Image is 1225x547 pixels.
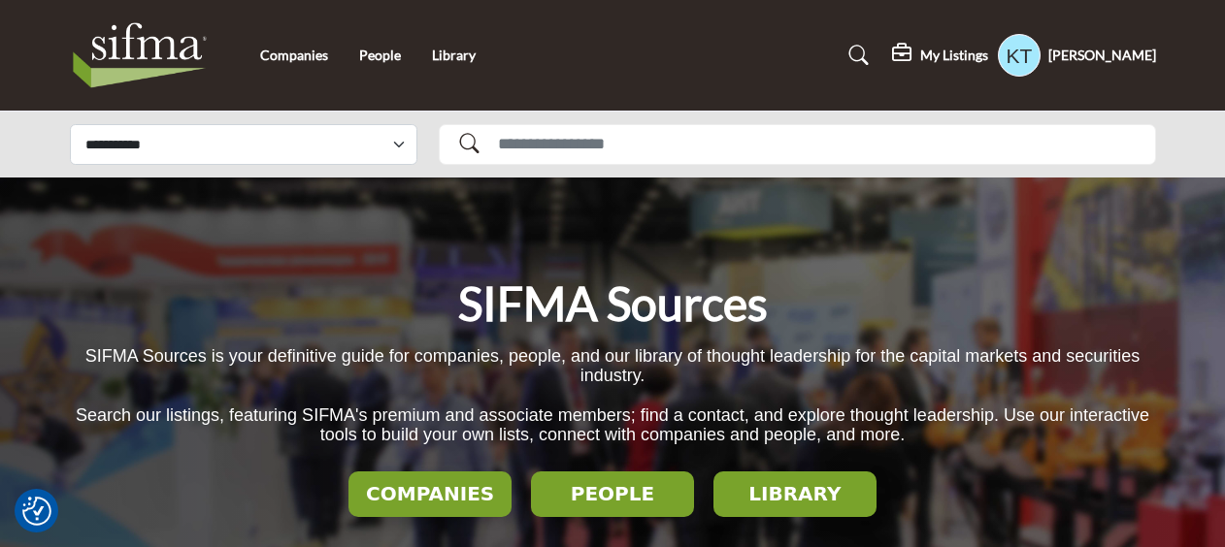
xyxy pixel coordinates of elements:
div: My Listings [892,44,988,67]
button: PEOPLE [531,471,694,517]
a: People [359,47,401,63]
img: Revisit consent button [22,497,51,526]
h2: LIBRARY [719,482,871,505]
select: Select Listing Type Dropdown [70,124,418,165]
h5: [PERSON_NAME] [1048,46,1156,65]
img: Site Logo [70,16,220,94]
button: Show hide supplier dropdown [998,34,1041,77]
input: Search Solutions [439,124,1156,165]
span: SIFMA Sources is your definitive guide for companies, people, and our library of thought leadersh... [85,346,1141,386]
a: Search [830,40,881,71]
a: Library [432,47,476,63]
button: COMPANIES [348,471,512,517]
h5: My Listings [920,47,988,64]
span: Search our listings, featuring SIFMA's premium and associate members; find a contact, and explore... [76,405,1149,445]
button: LIBRARY [713,471,877,517]
a: Companies [260,47,328,63]
h2: COMPANIES [354,482,506,505]
h2: PEOPLE [537,482,688,505]
h1: SIFMA Sources [458,273,768,334]
button: Consent Preferences [22,497,51,526]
